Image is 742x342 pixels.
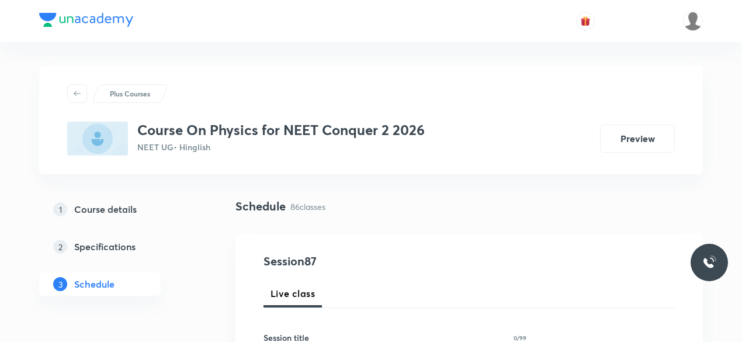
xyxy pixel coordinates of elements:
a: Company Logo [39,13,133,30]
span: Live class [271,286,315,300]
p: NEET UG • Hinglish [137,141,425,153]
p: Plus Courses [110,88,150,99]
img: avatar [580,16,591,26]
p: 2 [53,240,67,254]
a: 1Course details [39,198,198,221]
p: 3 [53,277,67,291]
img: Company Logo [39,13,133,27]
h5: Specifications [74,240,136,254]
h4: Schedule [235,198,286,215]
button: Preview [600,125,675,153]
p: 0/99 [514,335,526,341]
a: 2Specifications [39,235,198,258]
h5: Course details [74,202,137,216]
img: ttu [702,255,716,270]
h5: Schedule [74,277,115,291]
img: Arpita [683,11,703,31]
img: F34815D6-02A8-45F7-A25D-55B7707EEB04_plus.png [67,122,128,156]
p: 1 [53,202,67,216]
h4: Session 87 [263,253,477,270]
button: avatar [576,12,595,30]
p: 86 classes [290,201,325,213]
h3: Course On Physics for NEET Conquer 2 2026 [137,122,425,139]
